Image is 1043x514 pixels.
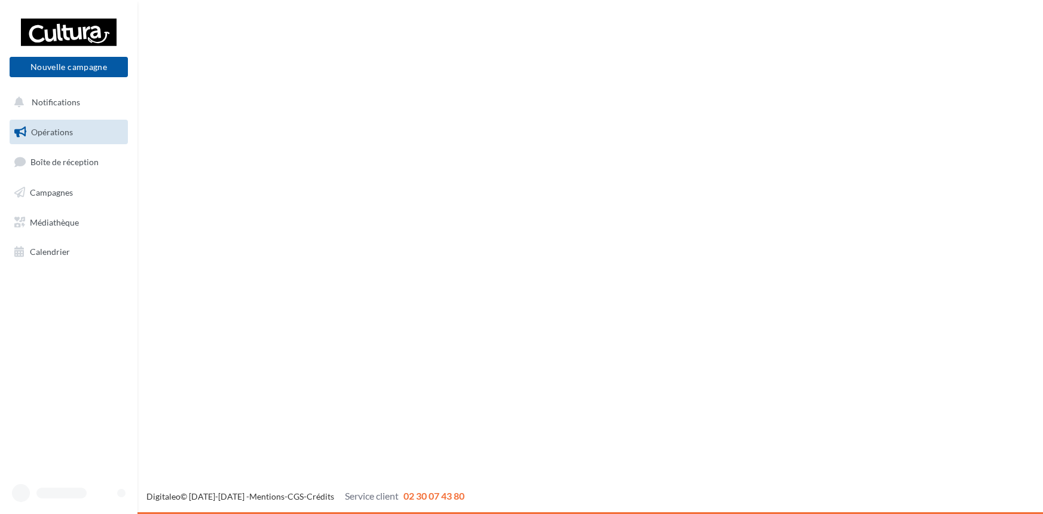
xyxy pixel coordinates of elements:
a: Digitaleo [146,491,181,501]
span: Médiathèque [30,217,79,227]
span: Opérations [31,127,73,137]
span: Notifications [32,97,80,107]
a: Boîte de réception [7,149,130,175]
a: CGS [287,491,304,501]
a: Mentions [249,491,285,501]
button: Nouvelle campagne [10,57,128,77]
a: Médiathèque [7,210,130,235]
button: Notifications [7,90,126,115]
span: Campagnes [30,187,73,197]
span: Boîte de réception [30,157,99,167]
a: Calendrier [7,239,130,264]
a: Campagnes [7,180,130,205]
span: © [DATE]-[DATE] - - - [146,491,464,501]
a: Opérations [7,120,130,145]
span: Service client [345,490,399,501]
span: Calendrier [30,247,70,257]
a: Crédits [307,491,334,501]
span: 02 30 07 43 80 [403,490,464,501]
